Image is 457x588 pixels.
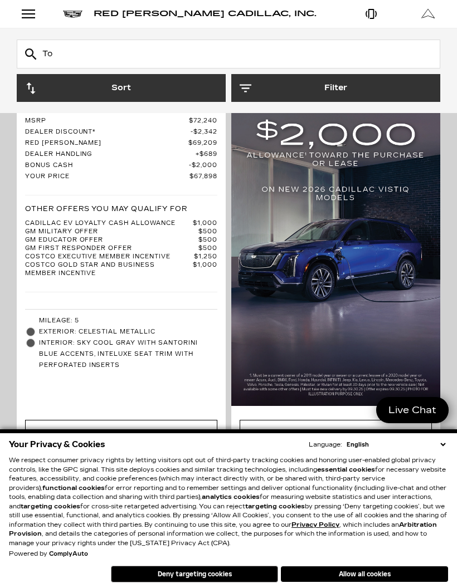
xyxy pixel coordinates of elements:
a: GM First Responder Offer $500 [25,244,217,253]
span: GM Military Offer [25,228,198,236]
p: Other Offers You May Qualify For [25,204,187,214]
a: Red [PERSON_NAME] $69,209 [25,139,217,148]
a: GM Educator Offer $500 [25,236,217,244]
strong: essential cookies [317,466,375,473]
input: Search Inventory [17,40,440,68]
strong: targeting cookies [245,503,305,510]
a: Cadillac logo [63,6,82,22]
a: Bonus Cash $2,000 [25,161,217,170]
span: $69,209 [188,139,217,148]
span: $2,000 [189,161,217,170]
a: Cadillac EV Loyalty Cash Allowance $1,000 [25,219,217,228]
button: Deny targeting cookies [111,566,278,582]
button: Filter [231,74,440,102]
span: Dealer Discount* [25,128,191,136]
span: GM First Responder Offer [25,244,198,253]
span: $67,898 [189,173,217,181]
button: Sort [17,74,226,102]
strong: analytics cookies [202,493,260,501]
span: $1,250 [194,253,217,261]
a: MSRP $72,240 [25,117,217,125]
span: Costco Executive Member Incentive [25,253,194,261]
a: Dealer Handling $689 [25,150,217,159]
span: $500 [198,228,217,236]
span: MSRP [25,117,189,125]
span: $1,000 [193,219,217,228]
span: Red [PERSON_NAME] [25,139,188,148]
div: Schedule Test Drive [240,420,432,450]
span: Your Privacy & Cookies [9,437,105,452]
span: $689 [196,150,217,159]
select: Language Select [344,440,448,449]
a: Live Chat [376,397,449,423]
u: Privacy Policy [291,521,339,528]
span: Interior: Sky Cool Gray with Santorini Blue accents, Inteluxe seat trim with Perforated inserts [39,337,217,371]
a: ComplyAuto [49,551,88,557]
img: Cadillac logo [63,11,82,18]
div: Start Your Deal [25,420,217,450]
a: GM Military Offer $500 [25,228,217,236]
span: Costco Gold Star and Business Member Incentive [25,261,193,278]
div: Powered by [9,551,88,557]
a: Dealer Discount* $2,342 [25,128,217,136]
span: $1,000 [193,261,217,278]
div: Language: [309,442,342,448]
span: $500 [198,236,217,244]
a: Costco Gold Star and Business Member Incentive $1,000 [25,261,217,278]
a: Red [PERSON_NAME] Cadillac, Inc. [94,6,317,22]
strong: functional cookies [42,484,105,492]
span: Your Price [25,173,189,181]
span: Cadillac EV Loyalty Cash Allowance [25,219,193,228]
span: Red [PERSON_NAME] Cadillac, Inc. [94,9,317,18]
a: Costco Executive Member Incentive $1,250 [25,253,217,261]
a: Your Price $67,898 [25,173,217,181]
span: Bonus Cash [25,161,189,170]
button: Allow all cookies [281,566,448,582]
p: We respect consumer privacy rights by letting visitors opt out of third-party tracking cookies an... [9,456,448,548]
li: Mileage: 5 [25,315,217,326]
span: Dealer Handling [25,150,196,159]
span: Exterior: Celestial Metallic [39,326,217,337]
span: GM Educator Offer [25,236,198,244]
span: $500 [198,244,217,253]
span: Live Chat [383,404,442,416]
span: $2,342 [191,128,217,136]
span: $72,240 [189,117,217,125]
strong: targeting cookies [21,503,80,510]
